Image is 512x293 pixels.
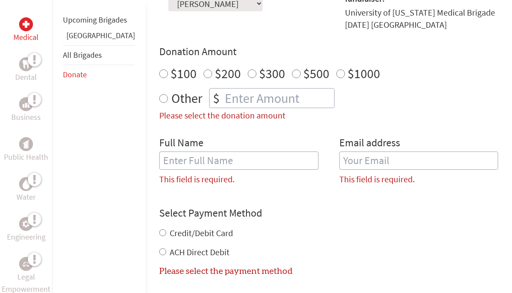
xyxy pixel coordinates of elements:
a: Public HealthPublic Health [4,137,48,163]
input: Enter Amount [223,89,334,108]
a: Upcoming Brigades [63,15,127,25]
div: Engineering [19,217,33,231]
li: Guatemala [63,30,135,45]
div: University of [US_STATE] Medical Brigade [DATE] [GEOGRAPHIC_DATA] [345,7,499,31]
label: Credit/Debit Card [170,227,233,238]
div: Business [19,97,33,111]
label: Other [171,88,202,108]
label: Please select the payment method [159,267,292,276]
div: Dental [19,57,33,71]
label: This field is required. [159,173,235,185]
img: Medical [23,21,30,28]
a: DentalDental [15,57,37,83]
p: Medical [13,31,39,43]
li: All Brigades [63,45,135,65]
a: [GEOGRAPHIC_DATA] [66,30,135,40]
a: MedicalMedical [13,17,39,43]
a: All Brigades [63,50,102,60]
div: Medical [19,17,33,31]
a: EngineeringEngineering [7,217,46,243]
a: Donate [63,69,87,79]
p: Water [16,191,36,203]
h4: Select Payment Method [159,206,498,220]
img: Water [23,179,30,189]
label: $200 [215,65,241,82]
div: $ [210,89,223,108]
div: Public Health [19,137,33,151]
p: Dental [15,71,37,83]
div: Legal Empowerment [19,257,33,271]
input: Your Email [339,151,499,170]
label: $300 [259,65,285,82]
label: Please select the donation amount [159,110,286,121]
label: Email address [339,136,400,151]
p: Business [11,111,41,123]
img: Dental [23,60,30,68]
label: $100 [171,65,197,82]
img: Public Health [23,140,30,148]
h4: Donation Amount [159,45,498,59]
img: Engineering [23,221,30,227]
p: Engineering [7,231,46,243]
label: Full Name [159,136,203,151]
li: Upcoming Brigades [63,10,135,30]
div: Water [19,177,33,191]
a: WaterWater [16,177,36,203]
label: This field is required. [339,173,415,185]
a: BusinessBusiness [11,97,41,123]
p: Public Health [4,151,48,163]
img: Business [23,101,30,108]
img: Legal Empowerment [23,261,30,267]
label: $500 [303,65,329,82]
label: $1000 [348,65,380,82]
input: Enter Full Name [159,151,318,170]
label: ACH Direct Debit [170,247,230,257]
li: Donate [63,65,135,84]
